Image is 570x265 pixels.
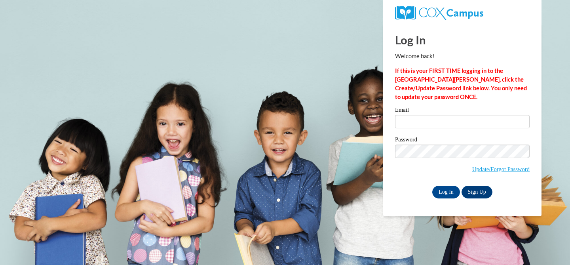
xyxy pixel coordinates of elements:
h1: Log In [395,32,530,48]
a: Sign Up [462,186,492,198]
label: Password [395,137,530,145]
strong: If this is your FIRST TIME logging in to the [GEOGRAPHIC_DATA][PERSON_NAME], click the Create/Upd... [395,67,527,100]
a: COX Campus [395,9,483,16]
a: Update/Forgot Password [472,166,530,172]
img: COX Campus [395,6,483,20]
input: Log In [432,186,460,198]
p: Welcome back! [395,52,530,61]
label: Email [395,107,530,115]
